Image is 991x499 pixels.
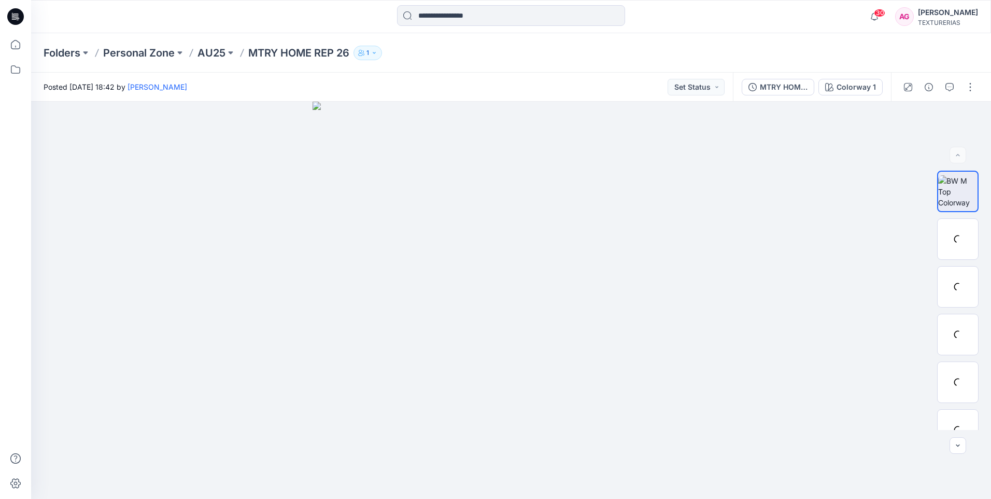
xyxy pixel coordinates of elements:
[837,81,876,93] div: Colorway 1
[313,102,710,499] img: eyJhbGciOiJIUzI1NiIsImtpZCI6IjAiLCJzbHQiOiJzZXMiLCJ0eXAiOiJKV1QifQ.eyJkYXRhIjp7InR5cGUiOiJzdG9yYW...
[248,46,349,60] p: MTRY HOME REP 26
[366,47,369,59] p: 1
[128,82,187,91] a: [PERSON_NAME]
[742,79,814,95] button: MTRY HOME REP 26
[818,79,883,95] button: Colorway 1
[197,46,225,60] a: AU25
[760,81,808,93] div: MTRY HOME REP 26
[44,46,80,60] a: Folders
[895,7,914,26] div: AG
[938,175,978,208] img: BW M Top Colorway
[874,9,885,17] span: 30
[918,19,978,26] div: TEXTURERIAS
[44,81,187,92] span: Posted [DATE] 18:42 by
[103,46,175,60] a: Personal Zone
[921,79,937,95] button: Details
[353,46,382,60] button: 1
[918,6,978,19] div: [PERSON_NAME]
